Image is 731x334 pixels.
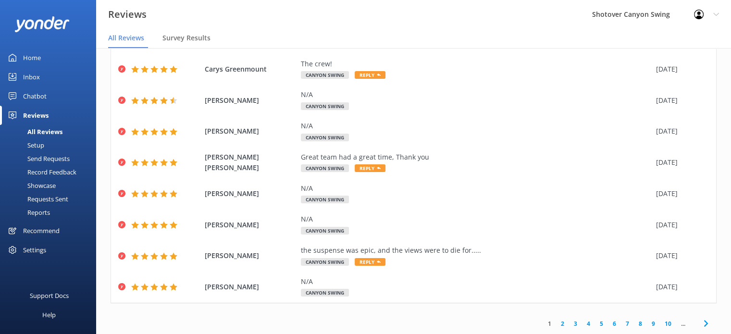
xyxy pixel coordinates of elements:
div: Support Docs [30,286,69,305]
div: the suspense was epic, and the views were to die for..... [301,245,651,256]
div: [DATE] [656,250,704,261]
span: [PERSON_NAME] [205,188,296,199]
span: Canyon Swing [301,71,349,79]
span: Reply [355,164,385,172]
span: ... [676,319,690,328]
div: Setup [6,138,44,152]
span: Canyon Swing [301,227,349,235]
div: Reports [6,206,50,219]
div: Inbox [23,67,40,87]
span: Canyon Swing [301,196,349,203]
div: Great team had a great time, Thank you [301,152,651,162]
div: N/A [301,183,651,194]
div: Settings [23,240,46,260]
a: 8 [634,319,647,328]
div: Chatbot [23,87,47,106]
a: 1 [543,319,556,328]
a: Record Feedback [6,165,96,179]
div: [DATE] [656,126,704,136]
div: Recommend [23,221,60,240]
span: [PERSON_NAME] [PERSON_NAME] [205,152,296,173]
span: Reply [355,71,385,79]
div: Requests Sent [6,192,68,206]
span: All Reviews [108,33,144,43]
div: [DATE] [656,282,704,292]
span: [PERSON_NAME] [205,220,296,230]
span: Canyon Swing [301,102,349,110]
a: Reports [6,206,96,219]
a: Showcase [6,179,96,192]
a: All Reviews [6,125,96,138]
span: Reply [355,258,385,266]
span: Survey Results [162,33,211,43]
a: 4 [582,319,595,328]
span: Canyon Swing [301,134,349,141]
span: [PERSON_NAME] [205,282,296,292]
div: N/A [301,214,651,224]
div: [DATE] [656,220,704,230]
div: [DATE] [656,188,704,199]
div: [DATE] [656,157,704,168]
span: [PERSON_NAME] [205,95,296,106]
span: Canyon Swing [301,289,349,297]
div: N/A [301,121,651,131]
div: Send Requests [6,152,70,165]
a: Send Requests [6,152,96,165]
div: Reviews [23,106,49,125]
img: yonder-white-logo.png [14,16,70,32]
div: Home [23,48,41,67]
span: Canyon Swing [301,258,349,266]
a: 6 [608,319,621,328]
span: Canyon Swing [301,164,349,172]
div: N/A [301,89,651,100]
a: Setup [6,138,96,152]
a: 5 [595,319,608,328]
span: [PERSON_NAME] [205,250,296,261]
div: [DATE] [656,95,704,106]
span: Carys Greenmount [205,64,296,74]
h3: Reviews [108,7,147,22]
a: 2 [556,319,569,328]
div: N/A [301,276,651,287]
div: Showcase [6,179,56,192]
div: Record Feedback [6,165,76,179]
div: The crew! [301,59,651,69]
a: 7 [621,319,634,328]
a: 3 [569,319,582,328]
a: 10 [660,319,676,328]
span: [PERSON_NAME] [205,126,296,136]
div: [DATE] [656,64,704,74]
a: Requests Sent [6,192,96,206]
a: 9 [647,319,660,328]
div: Help [42,305,56,324]
div: All Reviews [6,125,62,138]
